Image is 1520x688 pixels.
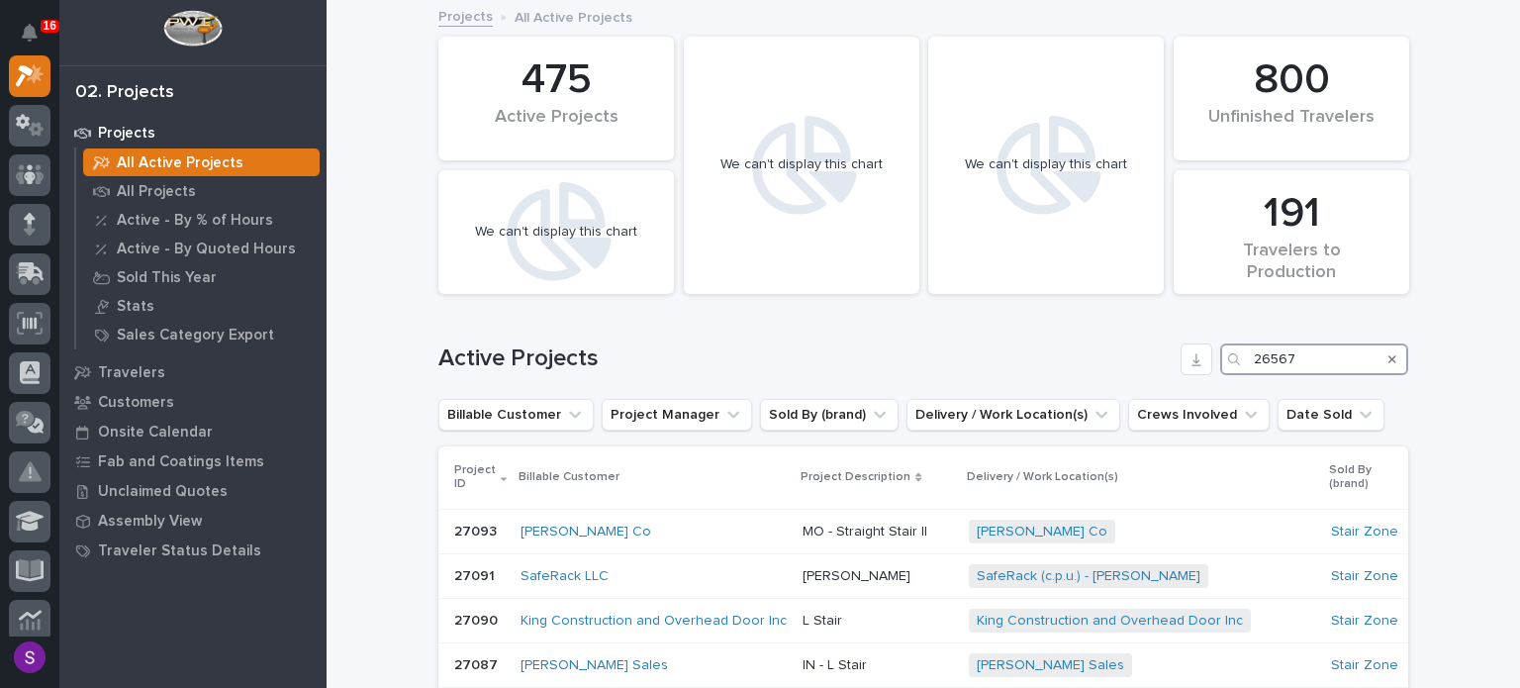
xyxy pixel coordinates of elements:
img: Workspace Logo [163,10,222,47]
p: IN - L Stair [803,657,953,674]
p: MO - Straight Stair II [803,524,953,541]
a: Stair Zone [1331,524,1398,541]
div: 800 [1207,55,1376,105]
div: We can't display this chart [475,224,637,241]
button: users-avatar [9,637,50,678]
a: Projects [59,118,327,147]
p: Sales Category Export [117,327,274,344]
p: 16 [44,19,56,33]
a: Stair Zone [1331,613,1398,630]
p: Active - By % of Hours [117,212,273,230]
a: Stair Zone [1331,568,1398,585]
p: Travelers [98,364,165,382]
a: Stair Zone [1331,657,1398,674]
a: King Construction and Overhead Door Inc [977,613,1243,630]
div: Notifications16 [25,24,50,55]
a: Customers [59,387,327,417]
button: Notifications [9,12,50,53]
p: 27090 [454,609,502,630]
a: [PERSON_NAME] Sales [521,657,668,674]
a: Projects [438,4,493,27]
div: We can't display this chart [965,156,1127,173]
p: All Active Projects [515,5,632,27]
a: [PERSON_NAME] Co [977,524,1107,541]
button: Sold By (brand) [760,399,899,431]
button: Delivery / Work Location(s) [906,399,1120,431]
div: Active Projects [472,107,640,148]
p: Sold This Year [117,269,217,287]
div: Unfinished Travelers [1207,107,1376,148]
div: 191 [1207,189,1376,239]
p: Project ID [454,459,496,496]
p: Billable Customer [519,466,619,488]
p: Projects [98,125,155,143]
p: Assembly View [98,513,202,531]
a: [PERSON_NAME] Sales [977,657,1124,674]
a: Onsite Calendar [59,417,327,446]
p: 27091 [454,564,499,585]
a: SafeRack LLC [521,568,609,585]
p: Sold By (brand) [1329,459,1404,496]
a: Stats [76,292,327,320]
h1: Active Projects [438,344,1173,373]
a: Active - By % of Hours [76,206,327,234]
p: 27087 [454,653,502,674]
a: Travelers [59,357,327,387]
button: Date Sold [1278,399,1384,431]
p: Onsite Calendar [98,424,213,442]
p: Customers [98,394,174,412]
p: Stats [117,298,154,316]
p: 27093 [454,520,501,541]
a: Sold This Year [76,263,327,291]
p: [PERSON_NAME] [803,568,953,585]
a: King Construction and Overhead Door Inc [521,613,787,630]
a: Traveler Status Details [59,536,327,565]
div: 475 [472,55,640,105]
p: Fab and Coatings Items [98,453,264,471]
a: Fab and Coatings Items [59,446,327,476]
button: Billable Customer [438,399,594,431]
p: Delivery / Work Location(s) [967,466,1118,488]
input: Search [1220,344,1408,375]
a: All Active Projects [76,148,327,176]
div: We can't display this chart [720,156,883,173]
a: Unclaimed Quotes [59,476,327,506]
a: All Projects [76,177,327,205]
a: Sales Category Export [76,321,327,348]
p: Traveler Status Details [98,542,261,560]
a: SafeRack (c.p.u.) - [PERSON_NAME] [977,568,1200,585]
p: Unclaimed Quotes [98,483,228,501]
p: All Active Projects [117,154,243,172]
p: Project Description [801,466,910,488]
button: Project Manager [602,399,752,431]
button: Crews Involved [1128,399,1270,431]
div: 02. Projects [75,82,174,104]
a: Active - By Quoted Hours [76,235,327,262]
div: Travelers to Production [1207,241,1376,282]
p: All Projects [117,183,196,201]
a: [PERSON_NAME] Co [521,524,651,541]
p: Active - By Quoted Hours [117,241,296,258]
p: L Stair [803,613,953,630]
a: Assembly View [59,506,327,536]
